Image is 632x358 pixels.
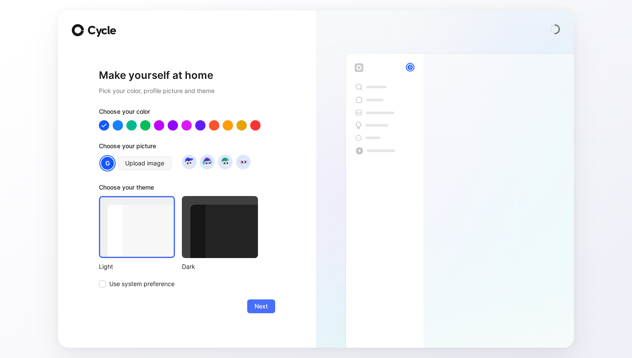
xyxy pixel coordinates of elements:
[255,301,268,311] span: Next
[100,156,115,171] div: G
[407,64,414,71] div: G
[99,106,275,120] div: Choose your color
[247,299,275,313] button: Next
[99,86,275,96] h2: Pick your color, profile picture and theme
[237,156,249,168] img: avatar
[183,156,195,168] img: avatar
[355,63,363,72] img: workspace-default-logo-wX5zAyuM.png
[118,156,172,170] button: Upload image
[219,156,231,168] img: avatar
[99,261,175,272] div: Light
[109,279,175,289] span: Use system preference
[99,141,275,155] div: Choose your picture
[201,156,213,168] img: avatar
[99,182,258,196] div: Choose your theme
[182,261,258,272] div: Dark
[125,158,164,168] span: Upload image
[99,68,275,82] h1: Make yourself at home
